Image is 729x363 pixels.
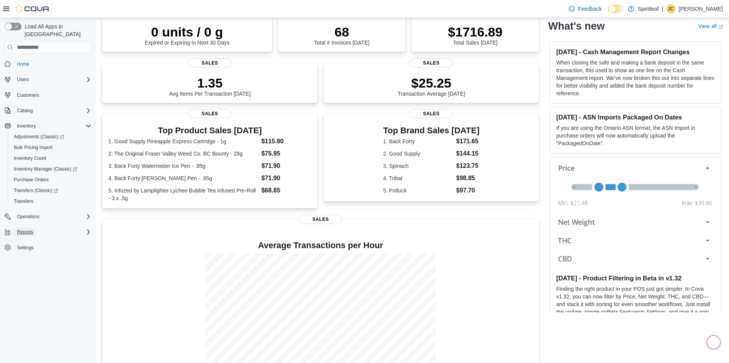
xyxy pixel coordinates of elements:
[14,134,64,140] span: Adjustments (Classic)
[8,185,95,196] a: Transfers (Classic)
[556,59,715,97] p: When closing the safe and making a bank deposit in the same transaction, this used to show as one...
[14,212,43,221] button: Operations
[14,243,91,252] span: Settings
[14,121,91,131] span: Inventory
[14,106,36,115] button: Catalog
[11,154,50,163] a: Inventory Count
[638,4,659,13] p: Spiritleaf
[314,24,369,46] div: Total # Invoices [DATE]
[448,24,503,40] p: $1716.89
[261,149,311,158] dd: $75.95
[22,23,91,38] span: Load All Apps in [GEOGRAPHIC_DATA]
[456,186,480,195] dd: $97.70
[14,91,42,100] a: Customers
[2,74,95,85] button: Users
[11,175,91,184] span: Purchase Orders
[556,274,715,282] h3: [DATE] - Product Filtering in Beta in v1.32
[383,162,453,170] dt: 3. Spinach
[188,109,231,118] span: Sales
[556,285,715,323] p: Finding the right product in your POS just got simpler. In Cova v1.32, you can now filter by Pric...
[8,153,95,164] button: Inventory Count
[14,227,36,237] button: Reports
[261,174,311,183] dd: $71.90
[398,75,465,91] p: $25.25
[666,4,676,13] div: Jim C
[17,229,33,235] span: Reports
[169,75,251,97] div: Avg Items Per Transaction [DATE]
[456,174,480,183] dd: $98.85
[108,162,258,170] dt: 3. Back Forty Watermelon Ice Pen - .95g
[383,126,480,135] h3: Top Brand Sales [DATE]
[17,245,33,251] span: Settings
[14,144,53,151] span: Bulk Pricing Import
[11,164,80,174] a: Inventory Manager (Classic)
[718,24,723,29] svg: External link
[144,24,229,40] p: 0 units / 0 g
[14,90,91,100] span: Customers
[17,92,39,98] span: Customers
[679,4,723,13] p: [PERSON_NAME]
[566,1,604,17] a: Feedback
[108,174,258,182] dt: 4. Back Forty [PERSON_NAME] Pen - .95g
[2,242,95,253] button: Settings
[410,109,453,118] span: Sales
[2,58,95,69] button: Home
[14,75,32,84] button: Users
[17,76,29,83] span: Users
[11,154,91,163] span: Inventory Count
[556,124,715,147] p: If you are using the Ontario ASN format, the ASN Import in purchase orders will now automatically...
[398,75,465,97] div: Transaction Average [DATE]
[14,198,33,204] span: Transfers
[11,132,67,141] a: Adjustments (Classic)
[11,186,91,195] span: Transfers (Classic)
[11,132,91,141] span: Adjustments (Classic)
[14,60,32,69] a: Home
[2,211,95,222] button: Operations
[11,197,36,206] a: Transfers
[108,138,258,145] dt: 1. Good Supply Pineapple Express Cartridge - 1g
[17,123,36,129] span: Inventory
[8,164,95,174] a: Inventory Manager (Classic)
[14,177,49,183] span: Purchase Orders
[11,143,56,152] a: Bulk Pricing Import
[314,24,369,40] p: 68
[11,164,91,174] span: Inventory Manager (Classic)
[188,58,231,68] span: Sales
[383,174,453,182] dt: 4. Tribal
[8,174,95,185] button: Purchase Orders
[2,121,95,131] button: Inventory
[8,131,95,142] a: Adjustments (Classic)
[14,155,46,161] span: Inventory Count
[2,227,95,237] button: Reports
[108,126,311,135] h3: Top Product Sales [DATE]
[548,20,604,32] h2: What's new
[556,113,715,121] h3: [DATE] - ASN Imports Packaged On Dates
[261,137,311,146] dd: $115.80
[668,4,674,13] span: JC
[144,24,229,46] div: Expired or Expiring in Next 30 Days
[14,106,91,115] span: Catalog
[578,5,601,13] span: Feedback
[5,55,91,273] nav: Complex example
[261,186,311,195] dd: $68.85
[8,196,95,207] button: Transfers
[2,105,95,116] button: Catalog
[14,187,58,194] span: Transfers (Classic)
[607,309,641,315] em: Beta Features
[410,58,453,68] span: Sales
[2,90,95,101] button: Customers
[11,143,91,152] span: Bulk Pricing Import
[456,137,480,146] dd: $171.65
[383,150,453,157] dt: 2. Good Supply
[383,138,453,145] dt: 1. Back Forty
[17,214,40,220] span: Operations
[17,61,29,67] span: Home
[261,161,311,171] dd: $71.90
[14,227,91,237] span: Reports
[698,23,723,29] a: View allExternal link
[8,142,95,153] button: Bulk Pricing Import
[108,241,533,250] h4: Average Transactions per Hour
[11,197,91,206] span: Transfers
[456,149,480,158] dd: $144.15
[169,75,251,91] p: 1.35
